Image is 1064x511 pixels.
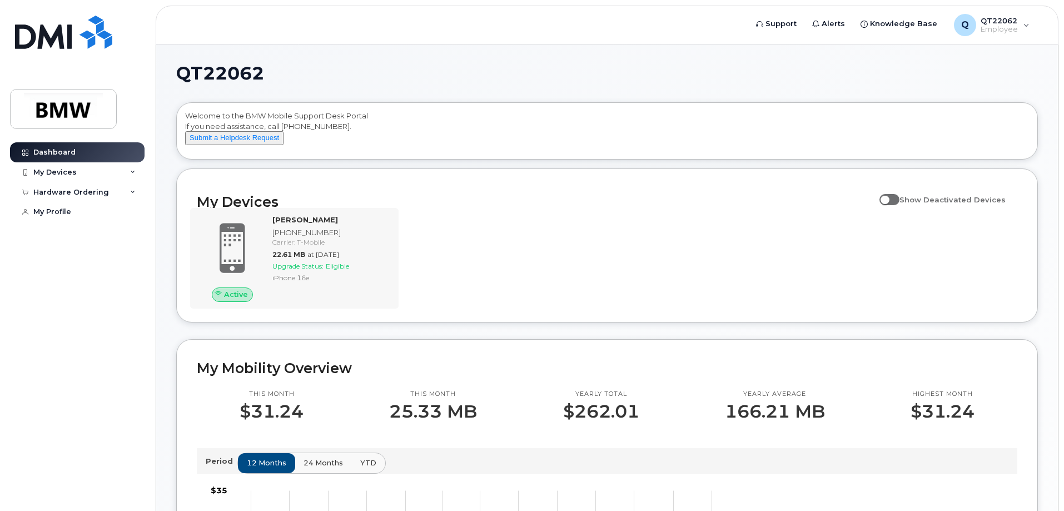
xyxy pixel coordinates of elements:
[206,456,237,467] p: Period
[1016,463,1056,503] iframe: Messenger Launcher
[563,390,639,399] p: Yearly total
[185,131,284,145] button: Submit a Helpdesk Request
[725,390,825,399] p: Yearly average
[879,189,888,198] input: Show Deactivated Devices
[185,133,284,142] a: Submit a Helpdesk Request
[185,111,1029,155] div: Welcome to the BMW Mobile Support Desk Portal If you need assistance, call [PHONE_NUMBER].
[240,390,304,399] p: This month
[211,485,227,495] tspan: $35
[240,401,304,421] p: $31.24
[304,458,343,468] span: 24 months
[197,194,874,210] h2: My Devices
[272,227,387,238] div: [PHONE_NUMBER]
[911,401,974,421] p: $31.24
[360,458,376,468] span: YTD
[389,390,477,399] p: This month
[899,195,1006,204] span: Show Deactivated Devices
[272,262,324,270] span: Upgrade Status:
[911,390,974,399] p: Highest month
[197,215,392,301] a: Active[PERSON_NAME][PHONE_NUMBER]Carrier: T-Mobile22.61 MBat [DATE]Upgrade Status:EligibleiPhone 16e
[197,360,1017,376] h2: My Mobility Overview
[272,215,338,224] strong: [PERSON_NAME]
[725,401,825,421] p: 166.21 MB
[272,237,387,247] div: Carrier: T-Mobile
[224,289,248,300] span: Active
[176,65,264,82] span: QT22062
[272,273,387,282] div: iPhone 16e
[326,262,349,270] span: Eligible
[563,401,639,421] p: $262.01
[389,401,477,421] p: 25.33 MB
[307,250,339,259] span: at [DATE]
[272,250,305,259] span: 22.61 MB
